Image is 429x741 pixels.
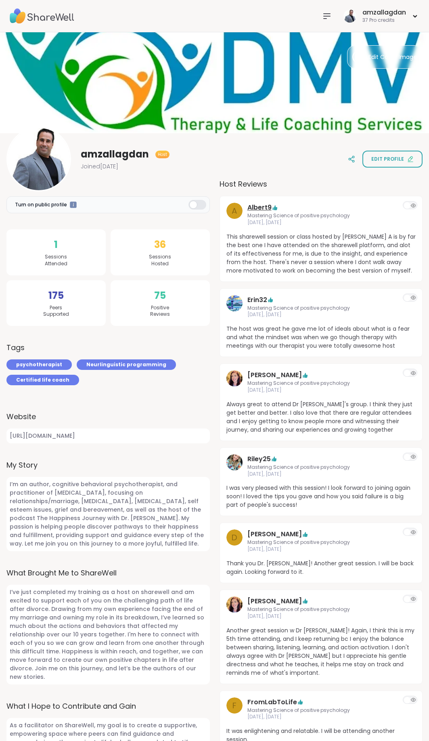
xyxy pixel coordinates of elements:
span: Another great session w Dr [PERSON_NAME]! Again, I think this is my 5th time attending, and I kee... [226,626,416,677]
span: I’m an author, cognitive behavioral psychotherapist, and practitioner of [MEDICAL_DATA], focusing... [6,477,210,551]
span: Edit profile [371,155,404,163]
span: Joined [DATE] [81,162,118,170]
a: D [226,529,243,553]
span: [DATE], [DATE] [247,311,395,318]
label: What I Hope to Contribute and Gain [6,701,210,712]
label: What Brought Me to ShareWell [6,567,210,578]
span: 75 [154,288,166,303]
span: 36 [154,237,166,252]
h3: Tags [6,342,25,353]
a: Charlie_Lovewitch [226,370,243,394]
span: Neurlinguistic programming [86,361,166,368]
button: Edit Cover Image [347,45,422,69]
span: Sessions Attended [45,254,67,267]
span: I was very pleased with this session! I look forward to joining again soon! I loved the tips you ... [226,484,416,509]
img: Charlie_Lovewitch [226,370,243,386]
img: ShareWell Nav Logo [10,2,74,30]
span: Mastering Science of positive psychology [247,212,395,219]
img: Charlie_Lovewitch [226,596,243,613]
span: Thank you Dr. [PERSON_NAME]! Another great session. I will be back again. Looking forward to it. [226,559,416,576]
iframe: Spotlight [70,202,77,208]
div: 37 Pro credits [362,17,406,24]
span: A [232,205,237,217]
span: amzallagdan [81,148,149,161]
span: Mastering Science of positive psychology [247,707,395,714]
a: Albert9 [247,203,272,212]
a: FromLabToLife [247,697,297,707]
span: [DATE], [DATE] [247,471,395,478]
span: [DATE], [DATE] [247,219,395,226]
button: Edit profile [362,151,423,168]
a: Charlie_Lovewitch [226,596,243,620]
a: [URL][DOMAIN_NAME] [6,428,210,443]
img: amzallagdan [8,128,70,190]
label: My Story [6,460,210,470]
span: [DATE], [DATE] [247,613,395,620]
span: Mastering Science of positive psychology [247,606,395,613]
a: Erin32 [247,295,267,305]
span: Mastering Science of positive psychology [247,539,395,546]
a: A [226,203,243,226]
a: Riley25 [226,454,243,478]
span: The host was great he gave me lot of ideals about what is a fear and what the mindset was when we... [226,325,416,350]
a: [PERSON_NAME] [247,596,302,606]
span: Sessions Hosted [149,254,171,267]
span: [DATE], [DATE] [247,546,395,553]
span: Host [158,151,167,157]
img: Riley25 [226,454,243,470]
a: [PERSON_NAME] [247,370,302,380]
span: Always great to attend Dr [PERSON_NAME]'s group. I think they just get better and better. I also ... [226,400,416,434]
span: Certified life coach [16,376,69,384]
span: 175 [48,288,64,303]
span: D [231,531,237,544]
span: psychotherapist [16,361,62,368]
span: Positive Reviews [150,304,170,318]
span: Mastering Science of positive psychology [247,380,395,387]
label: Website [6,411,210,422]
a: Riley25 [247,454,271,464]
img: amzallagdan [343,10,356,23]
a: [PERSON_NAME] [247,529,302,539]
span: Mastering Science of positive psychology [247,305,395,312]
img: Erin32 [226,295,243,311]
a: F [226,697,243,721]
span: Edit Cover Image [368,53,417,61]
span: [DATE], [DATE] [247,714,395,720]
span: 1 [54,237,58,252]
div: amzallagdan [362,8,406,17]
span: Peers Supported [43,304,69,318]
span: Turn on public profile [15,201,67,208]
span: [DATE], [DATE] [247,387,395,394]
span: F [232,699,236,712]
a: Erin32 [226,295,243,319]
span: This sharewell session or class hosted by [PERSON_NAME] A is by far the best one I have attended ... [226,233,416,275]
span: I’ve just completed my training as a host on sharewell and am excited to support each of you on t... [6,585,210,684]
span: Mastering Science of positive psychology [247,464,395,471]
